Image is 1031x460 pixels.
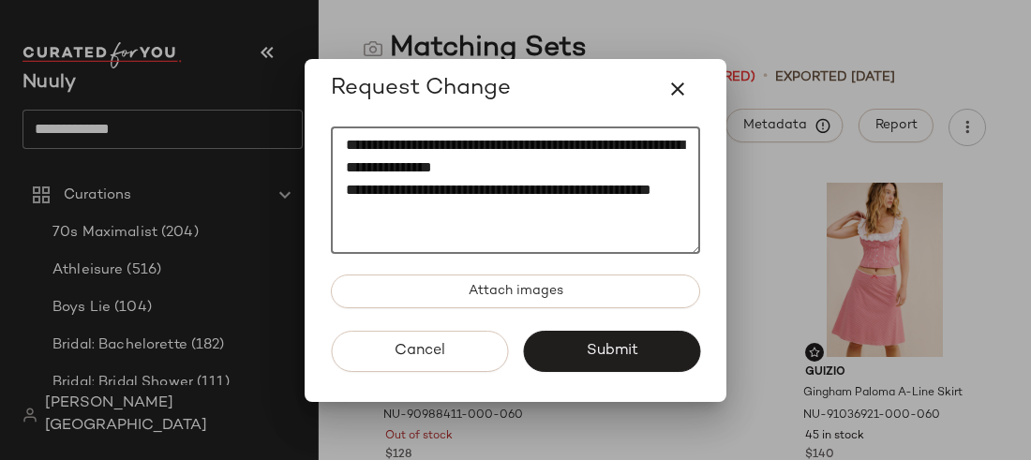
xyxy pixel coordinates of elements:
span: Attach images [468,284,563,299]
button: Submit [523,331,700,372]
span: Submit [585,342,637,360]
span: Cancel [394,342,445,360]
button: Cancel [331,331,508,372]
button: Attach images [331,275,700,308]
span: Request Change [331,74,511,104]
